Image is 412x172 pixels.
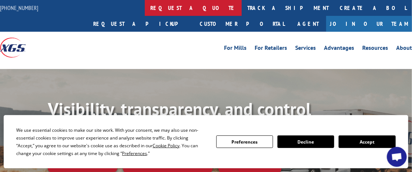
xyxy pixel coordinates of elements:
a: Customer Portal [194,16,290,32]
a: Resources [362,45,388,53]
div: Cookie Consent Prompt [4,115,408,168]
a: Join Our Team [326,16,412,32]
a: Agent [290,16,326,32]
a: Advantages [324,45,354,53]
a: Request a pickup [88,16,194,32]
span: Preferences [122,150,147,156]
button: Preferences [216,135,273,148]
button: Decline [277,135,334,148]
a: For Retailers [255,45,287,53]
button: Accept [339,135,395,148]
a: For Mills [224,45,247,53]
span: Cookie Policy [153,142,179,149]
a: Services [295,45,316,53]
a: About [396,45,412,53]
div: Open chat [387,147,407,167]
b: Visibility, transparency, and control for your entire supply chain. [48,97,311,142]
div: We use essential cookies to make our site work. With your consent, we may also use non-essential ... [16,126,207,157]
